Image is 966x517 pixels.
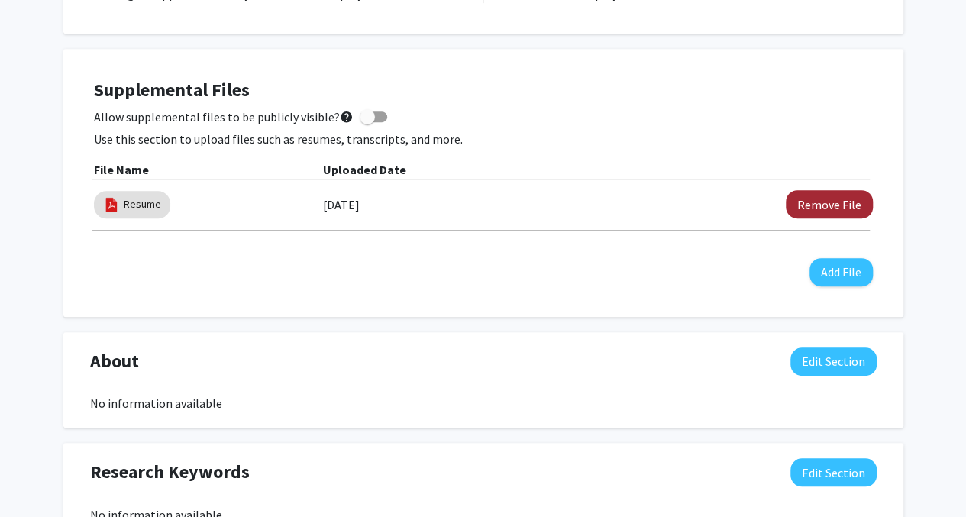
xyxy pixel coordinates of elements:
[94,130,873,148] p: Use this section to upload files such as resumes, transcripts, and more.
[786,190,873,218] button: Remove Resume File
[94,108,354,126] span: Allow supplemental files to be publicly visible?
[11,448,65,506] iframe: Chat
[323,192,360,218] label: [DATE]
[790,347,877,376] button: Edit About
[809,258,873,286] button: Add File
[90,458,250,486] span: Research Keywords
[94,162,149,177] b: File Name
[90,347,139,375] span: About
[323,162,406,177] b: Uploaded Date
[94,79,873,102] h4: Supplemental Files
[124,196,161,212] a: Resume
[340,108,354,126] mat-icon: help
[790,458,877,486] button: Edit Research Keywords
[103,196,120,213] img: pdf_icon.png
[90,394,877,412] div: No information available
